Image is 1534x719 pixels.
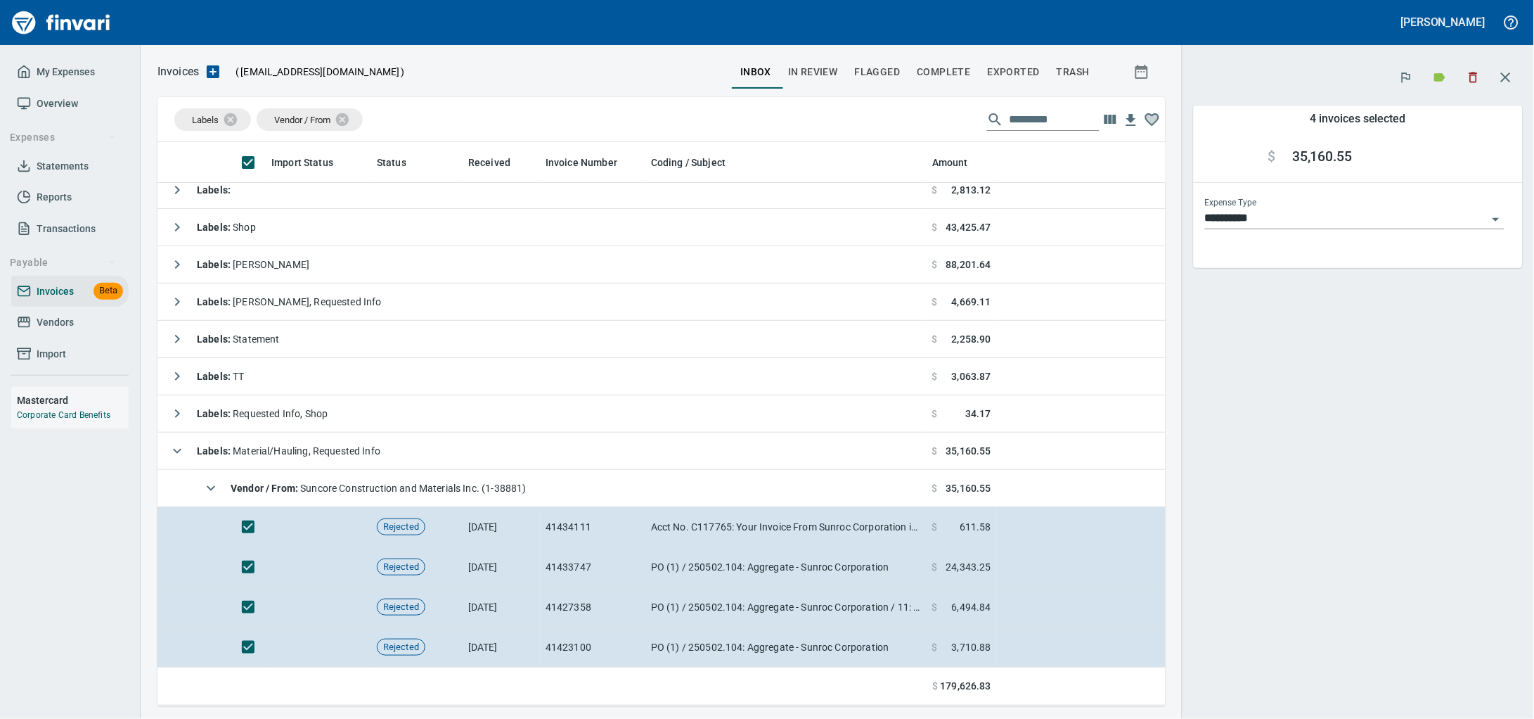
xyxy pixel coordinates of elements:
span: $ [932,680,938,694]
a: Vendors [11,307,129,338]
span: In Review [788,63,838,81]
span: Vendor / From [274,115,330,125]
td: 41433747 [540,547,645,587]
span: Overview [37,95,78,113]
button: Open [1486,210,1506,229]
button: Choose columns to display [1100,109,1121,130]
label: Expense Type [1205,199,1257,208]
span: Exported [988,63,1040,81]
span: 2,813.12 [952,183,991,197]
span: Requested Info, Shop [197,408,328,419]
span: $ [932,295,938,309]
span: $ [932,520,938,534]
span: Expenses [10,129,116,146]
span: My Expenses [37,63,95,81]
h6: Mastercard [17,393,129,408]
span: Complete [917,63,971,81]
span: Coding / Subject [651,154,744,171]
td: [DATE] [463,628,540,668]
button: Close transaction [1489,61,1523,94]
span: 3,063.87 [952,369,991,383]
span: 43,425.47 [946,220,991,234]
td: Acct No. C117765: Your Invoice From Sunroc Corporation is Attached [645,507,927,547]
button: Column choices favorited. Click to reset to default [1142,109,1163,130]
span: 179,626.83 [941,680,991,694]
span: Rejected [378,601,425,614]
p: Invoices [157,63,199,80]
button: Upload an Invoice [199,63,227,80]
span: Reports [37,189,72,206]
span: 35,160.55 [946,481,991,495]
span: [EMAIL_ADDRESS][DOMAIN_NAME] [239,65,401,79]
span: 2,258.90 [952,332,991,346]
span: Invoice Number [546,154,636,171]
p: ( ) [227,65,405,79]
span: Amount [932,154,986,171]
strong: Labels : [197,259,233,270]
span: TT [197,371,245,382]
strong: Labels : [197,371,233,382]
span: Amount [932,154,968,171]
span: Rejected [378,641,425,654]
a: Statements [11,151,129,182]
div: Labels [174,108,251,131]
strong: Labels : [197,333,233,345]
span: Transactions [37,220,96,238]
span: $ [932,560,938,574]
span: 4,669.11 [952,295,991,309]
td: PO (1) / 250502.104: Aggregate - Sunroc Corporation [645,547,927,587]
td: [DATE] [463,587,540,628]
span: $ [932,257,938,272]
span: $ [932,640,938,654]
span: Material/Hauling, Requested Info [197,445,380,457]
span: Suncore Construction and Materials Inc. (1-38881) [231,483,527,494]
span: Payable [10,254,116,272]
span: Received [468,154,510,171]
span: Labels [192,115,219,125]
strong: Labels : [197,184,231,196]
span: 24,343.25 [946,560,991,574]
span: $ [1268,148,1276,165]
span: 88,201.64 [946,257,991,272]
span: 35,160.55 [946,444,991,458]
span: 34.17 [965,407,991,421]
span: $ [932,369,938,383]
span: $ [932,183,938,197]
strong: Labels : [197,408,233,419]
span: [PERSON_NAME], Requested Info [197,296,382,307]
button: Labels [1424,62,1455,93]
span: $ [932,444,938,458]
strong: Labels : [197,296,233,307]
span: Import Status [271,154,352,171]
td: PO (1) / 250502.104: Aggregate - Sunroc Corporation / 11: Pit Run 6" Minus + Borrow [645,587,927,628]
span: $ [932,407,938,421]
span: $ [932,332,938,346]
div: Vendor / From [257,108,363,131]
span: 3,710.88 [952,640,991,654]
td: [DATE] [463,547,540,587]
strong: Labels : [197,222,233,233]
button: Show invoices within a particular date range [1121,59,1166,84]
span: Rejected [378,561,425,574]
button: [PERSON_NAME] [1398,11,1489,33]
span: inbox [740,63,771,81]
a: InvoicesBeta [11,276,129,307]
span: Vendors [37,314,74,331]
img: Finvari [8,6,114,39]
button: Download table [1121,110,1142,131]
span: Beta [94,283,123,299]
span: Coding / Subject [651,154,726,171]
span: Rejected [378,521,425,534]
span: 611.58 [960,520,991,534]
span: trash [1057,63,1090,81]
span: Import Status [271,154,333,171]
span: Status [377,154,406,171]
span: $ [932,600,938,614]
span: Invoices [37,283,74,300]
td: PO (1) / 250502.104: Aggregate - Sunroc Corporation [645,628,927,668]
span: 35,160.55 [1292,148,1352,165]
strong: Labels : [197,445,233,457]
td: 41434111 [540,507,645,547]
a: Corporate Card Benefits [17,410,110,420]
